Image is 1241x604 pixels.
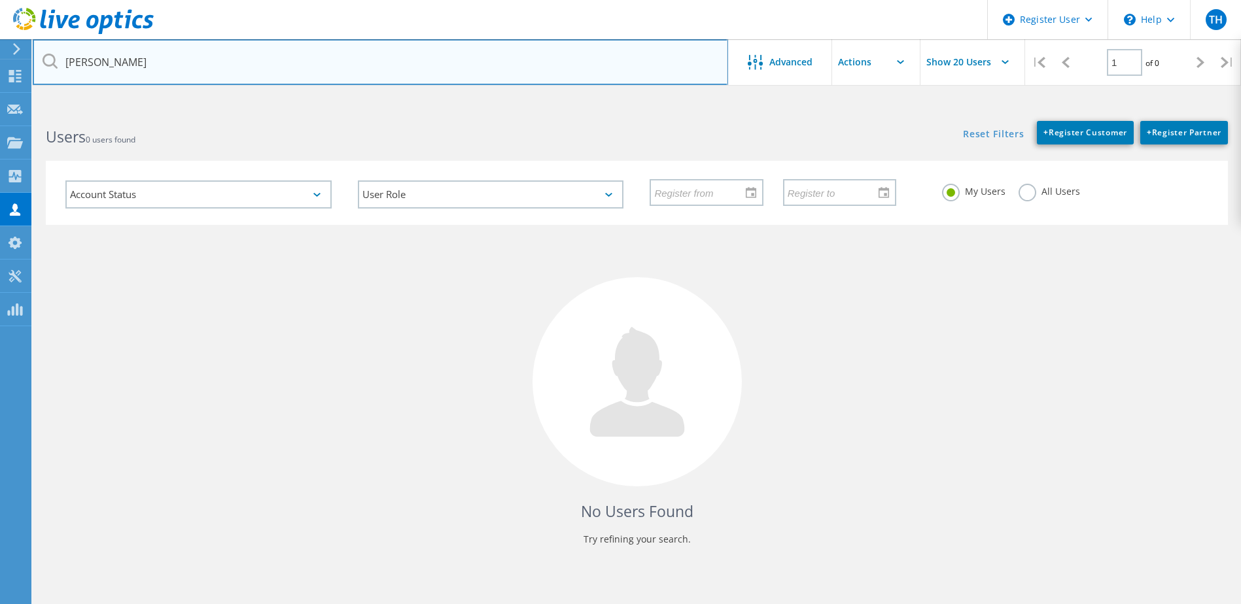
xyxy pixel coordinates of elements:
h4: No Users Found [59,501,1215,522]
label: All Users [1019,184,1080,196]
a: Live Optics Dashboard [13,27,154,37]
input: Register to [784,180,886,205]
b: + [1043,127,1049,138]
p: Try refining your search. [59,529,1215,550]
div: | [1025,39,1052,86]
span: 0 users found [86,134,135,145]
span: Advanced [769,58,813,67]
b: Users [46,126,86,147]
input: Register from [651,180,752,205]
div: | [1214,39,1241,86]
b: + [1147,127,1152,138]
a: +Register Partner [1140,121,1228,144]
span: Register Partner [1147,127,1221,138]
span: of 0 [1145,58,1159,69]
a: +Register Customer [1037,121,1134,144]
a: Reset Filters [963,129,1024,141]
div: User Role [358,180,624,209]
div: Account Status [65,180,332,209]
span: TH [1209,14,1223,25]
label: My Users [942,184,1005,196]
input: Search users by name, email, company, etc. [33,39,728,85]
svg: \n [1124,14,1136,25]
span: Register Customer [1043,127,1127,138]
